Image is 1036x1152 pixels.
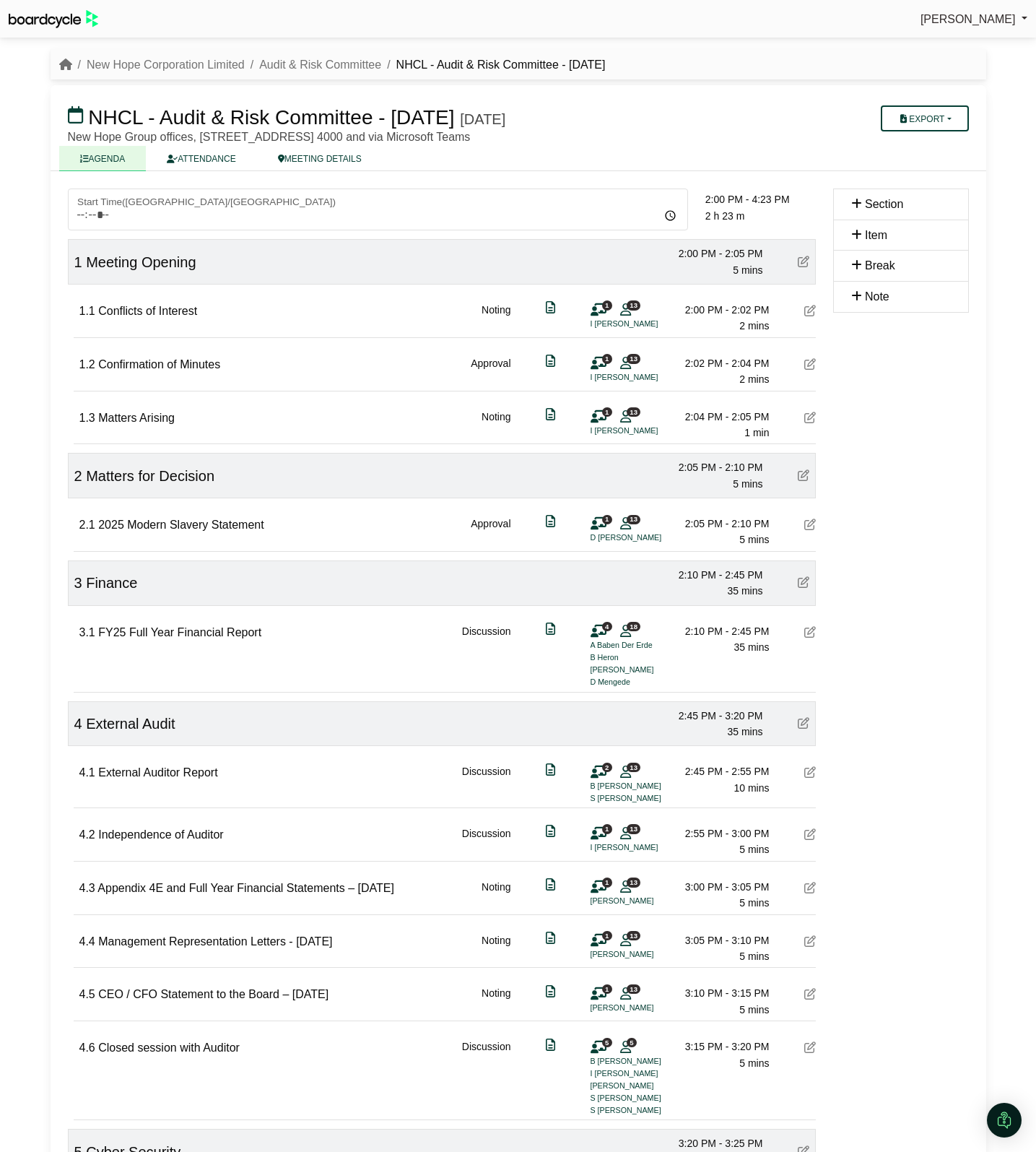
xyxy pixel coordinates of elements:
[591,1002,699,1014] li: [PERSON_NAME]
[739,534,769,545] span: 5 mins
[920,10,1027,29] a: [PERSON_NAME]
[9,10,98,28] img: BoardcycleBlackGreen-aaafeed430059cb809a45853b8cf6d952af9d84e6e89e1f1685b34bfd5cb7d64.svg
[591,841,699,854] li: I [PERSON_NAME]
[881,105,968,131] button: Export
[739,897,769,909] span: 5 mins
[662,246,763,261] div: 2:00 PM - 2:05 PM
[627,763,640,772] span: 13
[602,515,612,524] span: 1
[627,931,640,940] span: 13
[482,985,510,1018] div: Noting
[98,766,217,779] span: External Auditor Report
[146,146,256,171] a: ATTENDANCE
[669,516,770,532] div: 2:05 PM - 2:10 PM
[602,407,612,417] span: 1
[591,1055,699,1067] li: B [PERSON_NAME]
[462,1039,511,1117] div: Discussion
[98,358,220,371] span: Confirmation of Minutes
[482,302,510,334] div: Noting
[669,302,770,318] div: 2:00 PM - 2:02 PM
[462,623,511,689] div: Discussion
[669,932,770,948] div: 3:05 PM - 3:10 PM
[59,146,147,171] a: AGENDA
[739,1057,769,1069] span: 5 mins
[462,826,511,858] div: Discussion
[98,626,261,638] span: FY25 Full Year Financial Report
[591,664,699,676] li: [PERSON_NAME]
[602,878,612,887] span: 1
[602,824,612,833] span: 1
[739,950,769,962] span: 5 mins
[662,708,763,724] div: 2:45 PM - 3:20 PM
[739,844,769,855] span: 5 mins
[865,229,887,241] span: Item
[98,935,332,948] span: Management Representation Letters - [DATE]
[74,575,82,591] span: 3
[86,716,175,732] span: External Audit
[79,626,95,638] span: 3.1
[602,931,612,940] span: 1
[74,716,82,732] span: 4
[627,515,640,524] span: 13
[865,290,889,303] span: Note
[591,780,699,792] li: B [PERSON_NAME]
[74,468,82,484] span: 2
[727,726,762,737] span: 35 mins
[669,1039,770,1054] div: 3:15 PM - 3:20 PM
[602,622,612,631] span: 4
[627,984,640,994] span: 13
[74,254,82,270] span: 1
[79,305,95,317] span: 1.1
[669,985,770,1001] div: 3:10 PM - 3:15 PM
[627,622,640,631] span: 18
[705,210,744,222] span: 2 h 23 m
[79,358,95,371] span: 1.2
[87,59,245,71] a: New Hope Corporation Limited
[865,259,895,272] span: Break
[79,766,95,779] span: 4.1
[662,567,763,583] div: 2:10 PM - 2:45 PM
[591,639,699,651] li: A Baben Der Erde
[734,782,769,794] span: 10 mins
[662,459,763,475] div: 2:05 PM - 2:10 PM
[739,1004,769,1015] span: 5 mins
[602,354,612,363] span: 1
[669,826,770,841] div: 2:55 PM - 3:00 PM
[79,988,95,1000] span: 4.5
[669,355,770,371] div: 2:02 PM - 2:04 PM
[591,1067,699,1080] li: I [PERSON_NAME]
[79,882,95,894] span: 4.3
[98,412,175,424] span: Matters Arising
[86,254,196,270] span: Meeting Opening
[627,300,640,310] span: 13
[591,425,699,437] li: I [PERSON_NAME]
[591,948,699,961] li: [PERSON_NAME]
[79,935,95,948] span: 4.4
[669,623,770,639] div: 2:10 PM - 2:45 PM
[669,879,770,895] div: 3:00 PM - 3:05 PM
[79,519,95,531] span: 2.1
[920,13,1016,25] span: [PERSON_NAME]
[88,106,454,129] span: NHCL - Audit & Risk Committee - [DATE]
[627,824,640,833] span: 13
[865,198,903,210] span: Section
[460,111,505,128] div: [DATE]
[98,519,264,531] span: 2025 Modern Slavery Statement
[669,763,770,779] div: 2:45 PM - 2:55 PM
[462,763,511,805] div: Discussion
[591,532,699,544] li: D [PERSON_NAME]
[98,305,197,317] span: Conflicts of Interest
[739,320,769,332] span: 2 mins
[482,409,510,441] div: Noting
[471,355,510,388] div: Approval
[591,792,699,805] li: S [PERSON_NAME]
[739,373,769,385] span: 2 mins
[98,828,223,841] span: Independence of Auditor
[98,1041,240,1054] span: Closed session with Auditor
[591,676,699,688] li: D Mengede
[627,1038,637,1047] span: 5
[86,575,137,591] span: Finance
[705,191,816,207] div: 2:00 PM - 4:23 PM
[591,1092,699,1104] li: S [PERSON_NAME]
[627,354,640,363] span: 13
